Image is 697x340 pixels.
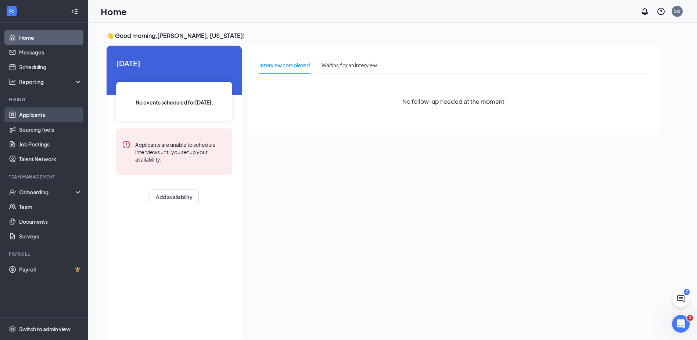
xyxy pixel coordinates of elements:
svg: Settings [9,325,16,333]
div: Applicants are unable to schedule interviews until you set up your availability. [135,140,226,163]
a: Surveys [19,229,82,244]
div: Payroll [9,251,80,257]
svg: ChatActive [676,294,685,303]
span: No follow-up needed at the moment [402,97,504,106]
div: Reporting [19,78,82,85]
div: Interview completed [259,61,310,69]
div: Switch to admin view [19,325,71,333]
a: PayrollCrown [19,262,82,277]
a: Messages [19,45,82,60]
span: 2 [687,315,693,321]
button: Add availability [150,190,199,204]
a: Documents [19,214,82,229]
span: No events scheduled for [DATE] . [136,98,213,106]
a: Talent Network [19,152,82,166]
iframe: Intercom live chat [672,315,690,333]
div: SG [674,8,680,14]
a: Applicants [19,107,82,122]
svg: Error [122,140,131,149]
div: Waiting for an interview [321,61,377,69]
a: Sourcing Tools [19,122,82,137]
h1: Home [101,5,127,18]
a: Team [19,199,82,214]
div: 7 [684,289,690,295]
button: ChatActive [672,290,690,308]
svg: Collapse [71,8,78,15]
svg: WorkstreamLogo [8,7,15,15]
div: Team Management [9,174,80,180]
svg: UserCheck [9,188,16,196]
a: Job Postings [19,137,82,152]
a: Scheduling [19,60,82,74]
div: Hiring [9,96,80,103]
svg: Analysis [9,78,16,85]
svg: QuestionInfo [657,7,665,16]
a: Home [19,30,82,45]
span: [DATE] [116,57,232,69]
svg: Notifications [640,7,649,16]
h3: 👋 Good morning, [PERSON_NAME], [US_STATE] ! [107,32,659,40]
div: Onboarding [19,188,76,196]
